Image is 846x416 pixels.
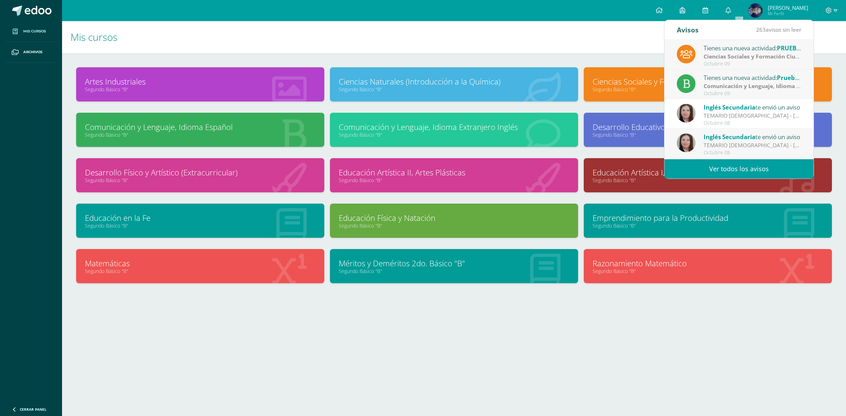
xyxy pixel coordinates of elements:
a: Artes Industriales [85,76,315,87]
span: Mis cursos [23,29,46,34]
a: Segundo Básico "B" [85,131,315,138]
a: Comunicación y Lenguaje, Idioma Extranjero Inglés [339,122,569,132]
a: Ciencias Sociales y Formación Ciudadana e Interculturalidad [593,76,823,87]
strong: Comunicación y Lenguaje, Idioma Español [704,82,818,90]
a: Segundo Básico "B" [339,177,569,184]
div: te envió un aviso [704,132,802,141]
a: Segundo Básico "B" [85,222,315,229]
a: Segundo Básico "B" [85,86,315,93]
a: Segundo Básico "B" [339,86,569,93]
div: | Prueba de Logro [704,52,802,61]
a: Segundo Básico "B" [593,131,823,138]
span: Mi Perfil [768,11,808,17]
a: Segundo Básico "B" [593,177,823,184]
a: Educación Física y Natación [339,212,569,223]
a: Matemáticas [85,258,315,269]
div: Avisos [677,20,699,39]
span: Mis cursos [70,30,117,44]
div: Octubre 09 [704,91,802,97]
a: Comunicación y Lenguaje, Idioma Español [85,122,315,132]
a: Segundo Básico "B" [593,268,823,274]
a: Méritos y Deméritos 2do. Básico "B" [339,258,569,269]
a: Razonamiento Matemático [593,258,823,269]
a: Educación Artística I, Música y Danza [593,167,823,178]
a: Segundo Básico "B" [593,222,823,229]
div: te envió un aviso [704,103,802,112]
a: Desarrollo Físico y Artístico (Extracurricular) [85,167,315,178]
div: Octubre 08 [704,150,802,156]
div: Octubre 09 [704,61,802,67]
div: Tienes una nueva actividad: [704,43,802,52]
div: Tienes una nueva actividad: [704,73,802,82]
span: Archivos [23,49,42,55]
span: [PERSON_NAME] [768,4,808,11]
a: Segundo Básico "B" [339,222,569,229]
a: Segundo Básico "B" [593,86,823,93]
a: Segundo Básico "B" [85,268,315,274]
a: Segundo Básico "B" [85,177,315,184]
a: Ver todos los avisos [664,159,814,179]
a: Ciencias Naturales (Introducción a la Química) [339,76,569,87]
a: Educación en la Fe [85,212,315,223]
span: Prueba de logro [777,74,823,82]
img: 8af0450cf43d44e38c4a1497329761f3.png [677,134,695,152]
div: Octubre 08 [704,120,802,126]
span: Inglés Secundaria [704,103,755,111]
span: avisos sin leer [756,26,801,33]
span: 263 [756,26,766,33]
img: 8af0450cf43d44e38c4a1497329761f3.png [677,104,695,123]
a: Segundo Básico "B" [339,131,569,138]
a: Educación Artística II, Artes Plásticas [339,167,569,178]
a: Desarrollo Educativo y Proyecto de Vida [593,122,823,132]
span: Cerrar panel [20,407,47,412]
a: Mis cursos [6,21,56,42]
div: TEMARIO INGLÉS - KRISSETE RIVAS: Buenas tardes estimados estudiantes, Estoy enviando nuevamente e... [704,141,802,149]
span: PRUEBA OBJETIVA [777,44,829,52]
span: Inglés Secundaria [704,133,755,141]
a: Emprendimiento para la Productividad [593,212,823,223]
div: | Prueba de Logro [704,82,802,90]
a: Segundo Básico "B" [339,268,569,274]
a: Archivos [6,42,56,63]
div: TEMARIO INGLÉS - KRISSETE RIVAS: Buenas tardes estimados estudiantes, Estoy enviando nuevamente e... [704,112,802,120]
img: 1a1cc795a438ff5579248d52cbae9227.png [748,4,762,18]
